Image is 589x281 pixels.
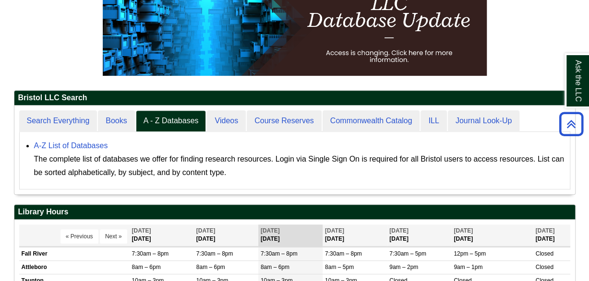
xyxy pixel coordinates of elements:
div: The complete list of databases we offer for finding research resources. Login via Single Sign On ... [34,152,565,179]
span: 12pm – 5pm [454,250,486,257]
span: 8am – 6pm [196,264,225,270]
span: [DATE] [389,227,409,234]
a: A-Z List of Databases [34,141,108,150]
span: 7:30am – 8pm [132,250,169,257]
th: [DATE] [451,224,533,246]
span: 8am – 6pm [132,264,161,270]
span: 7:30am – 8pm [325,250,362,257]
span: 7:30am – 8pm [196,250,233,257]
td: Fall River [19,247,130,260]
span: Closed [535,250,553,257]
span: 7:30am – 8pm [261,250,298,257]
span: [DATE] [454,227,473,234]
a: A - Z Databases [136,110,206,132]
th: [DATE] [387,224,451,246]
a: Course Reserves [247,110,322,132]
a: Journal Look-Up [448,110,519,132]
th: [DATE] [323,224,387,246]
a: Videos [207,110,246,132]
button: Next » [100,229,127,244]
th: [DATE] [130,224,194,246]
span: [DATE] [325,227,344,234]
th: [DATE] [533,224,570,246]
span: [DATE] [132,227,151,234]
span: 9am – 1pm [454,264,482,270]
h2: Library Hours [14,205,575,220]
td: Attleboro [19,260,130,274]
span: [DATE] [196,227,216,234]
a: ILL [421,110,446,132]
a: Back to Top [556,117,587,130]
span: [DATE] [535,227,554,234]
span: 7:30am – 5pm [389,250,426,257]
a: Search Everything [19,110,97,132]
a: Books [98,110,134,132]
a: Commonwealth Catalog [323,110,420,132]
h2: Bristol LLC Search [14,91,575,105]
button: « Previous [60,229,98,244]
span: 8am – 6pm [261,264,289,270]
span: 8am – 5pm [325,264,354,270]
span: Closed [535,264,553,270]
th: [DATE] [258,224,323,246]
span: 9am – 2pm [389,264,418,270]
span: [DATE] [261,227,280,234]
th: [DATE] [194,224,258,246]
